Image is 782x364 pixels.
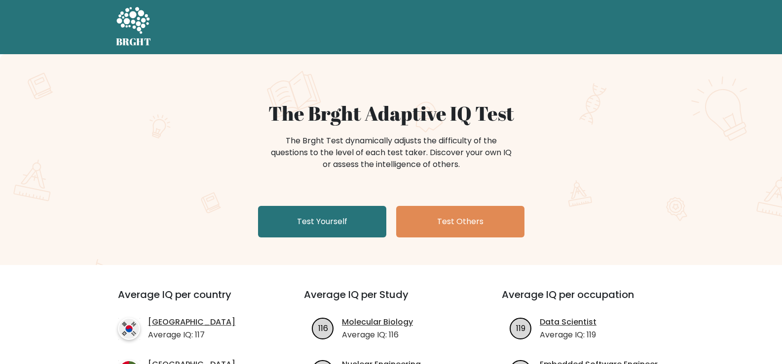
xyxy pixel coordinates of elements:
h1: The Brght Adaptive IQ Test [150,101,632,125]
p: Average IQ: 116 [342,329,413,341]
h3: Average IQ per country [118,289,268,312]
h5: BRGHT [116,36,151,48]
a: BRGHT [116,4,151,50]
a: Data Scientist [540,316,596,328]
a: Test Others [396,206,524,237]
img: country [118,318,140,340]
a: [GEOGRAPHIC_DATA] [148,316,235,328]
text: 119 [516,322,525,333]
h3: Average IQ per occupation [502,289,676,312]
a: Test Yourself [258,206,386,237]
text: 116 [318,322,328,333]
div: The Brght Test dynamically adjusts the difficulty of the questions to the level of each test take... [268,135,515,170]
h3: Average IQ per Study [304,289,478,312]
p: Average IQ: 117 [148,329,235,341]
a: Molecular Biology [342,316,413,328]
p: Average IQ: 119 [540,329,596,341]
